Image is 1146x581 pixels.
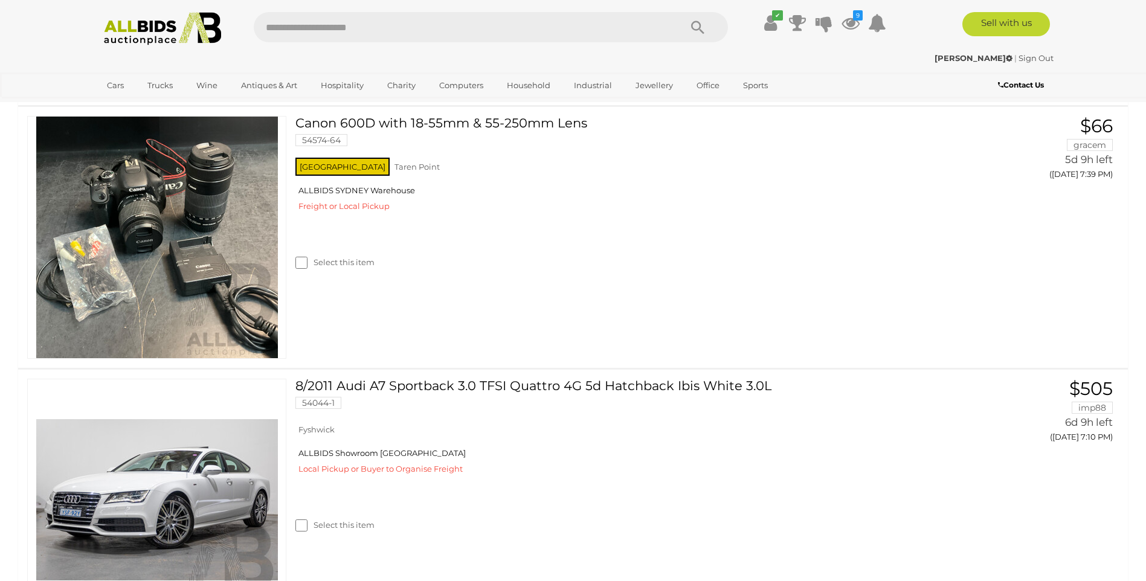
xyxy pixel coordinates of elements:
strong: [PERSON_NAME] [935,53,1012,63]
span: $505 [1069,377,1113,400]
label: Select this item [295,519,375,531]
a: Charity [379,75,423,95]
a: $66 gracem 5d 9h left ([DATE] 7:39 PM) [952,116,1116,186]
a: Office [689,75,727,95]
label: Select this item [295,257,375,268]
a: 8/2011 Audi A7 Sportback 3.0 TFSI Quattro 4G 5d Hatchback Ibis White 3.0L 54044-1 [304,379,934,418]
a: Canon 600D with 18-55mm & 55-250mm Lens 54574-64 [304,116,934,155]
a: Industrial [566,75,620,95]
a: ✔ [762,12,780,34]
a: $505 imp88 6d 9h left ([DATE] 7:10 PM) [952,379,1116,449]
a: Computers [431,75,491,95]
a: Sell with us [962,12,1050,36]
a: Jewellery [628,75,681,95]
span: $66 [1080,115,1113,137]
img: 54574-64a.jpeg [36,117,278,358]
i: 9 [853,10,863,21]
a: Trucks [140,75,181,95]
img: Allbids.com.au [97,12,228,45]
button: Search [668,12,728,42]
a: [PERSON_NAME] [935,53,1014,63]
a: Wine [188,75,225,95]
i: ✔ [772,10,783,21]
a: [GEOGRAPHIC_DATA] [99,95,201,115]
a: Hospitality [313,75,372,95]
b: Contact Us [998,80,1044,89]
a: Contact Us [998,79,1047,92]
a: Sports [735,75,776,95]
a: Sign Out [1019,53,1054,63]
span: | [1014,53,1017,63]
a: Household [499,75,558,95]
a: Antiques & Art [233,75,305,95]
a: 9 [842,12,860,34]
a: Cars [99,75,132,95]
